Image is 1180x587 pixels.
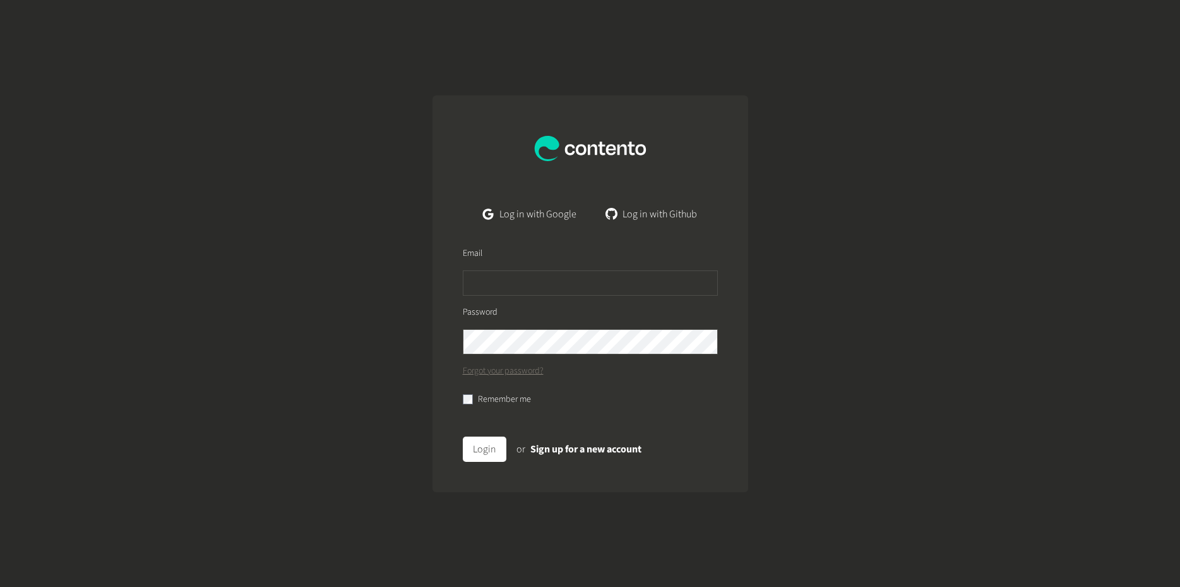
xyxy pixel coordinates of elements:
[463,437,506,462] button: Login
[478,393,531,406] label: Remember me
[530,442,641,456] a: Sign up for a new account
[516,442,525,456] span: or
[463,247,482,260] label: Email
[473,202,586,227] a: Log in with Google
[463,365,544,378] a: Forgot your password?
[597,202,707,227] a: Log in with Github
[463,306,498,319] label: Password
